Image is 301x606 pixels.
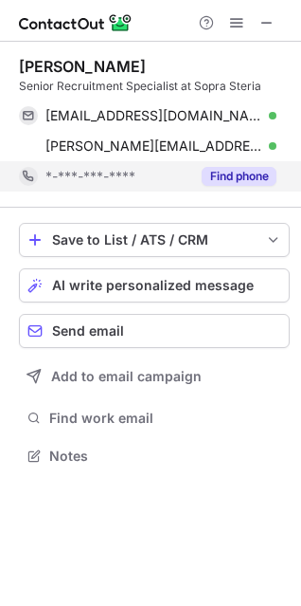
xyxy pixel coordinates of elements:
[51,369,202,384] span: Add to email campaign
[19,314,290,348] button: Send email
[45,138,262,155] span: [PERSON_NAME][EMAIL_ADDRESS][DOMAIN_NAME]
[49,410,282,427] span: Find work email
[19,78,290,95] div: Senior Recruitment Specialist at Sopra Steria
[19,405,290,432] button: Find work email
[19,443,290,469] button: Notes
[52,278,254,293] span: AI write personalized message
[52,232,257,248] div: Save to List / ATS / CRM
[202,167,276,186] button: Reveal Button
[52,323,124,339] span: Send email
[45,107,262,124] span: [EMAIL_ADDRESS][DOMAIN_NAME]
[19,223,290,257] button: save-profile-one-click
[49,448,282,465] span: Notes
[19,268,290,303] button: AI write personalized message
[19,57,146,76] div: [PERSON_NAME]
[19,359,290,394] button: Add to email campaign
[19,11,133,34] img: ContactOut v5.3.10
